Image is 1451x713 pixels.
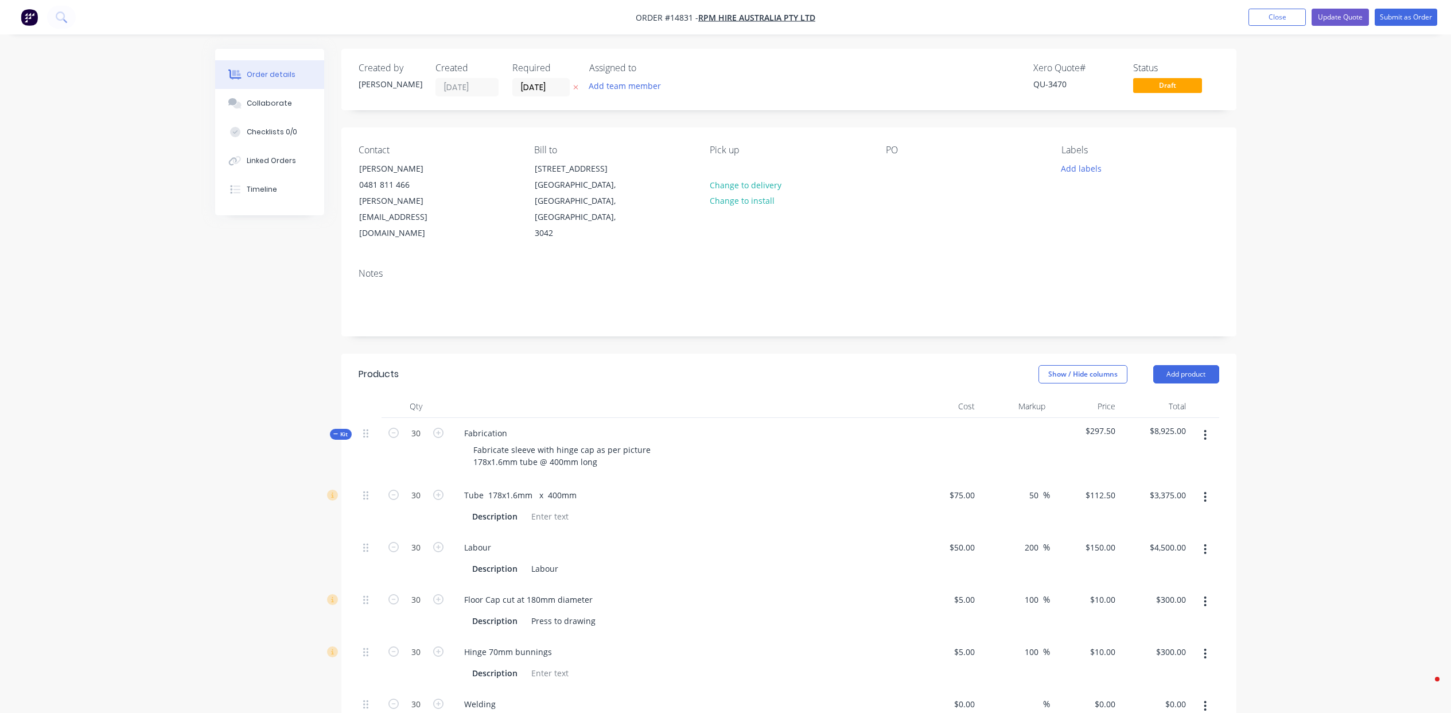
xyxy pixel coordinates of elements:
[886,145,1043,156] div: PO
[1153,365,1219,383] button: Add product
[1038,365,1127,383] button: Show / Hide columns
[330,429,352,440] div: Kit
[1125,425,1186,437] span: $8,925.00
[710,145,867,156] div: Pick up
[1043,541,1050,554] span: %
[535,177,630,241] div: [GEOGRAPHIC_DATA], [GEOGRAPHIC_DATA], [GEOGRAPHIC_DATA], 3042
[512,63,575,73] div: Required
[215,89,324,118] button: Collaborate
[359,78,422,90] div: [PERSON_NAME]
[435,63,499,73] div: Created
[1375,9,1437,26] button: Submit as Order
[1050,395,1121,418] div: Price
[455,644,561,660] div: Hinge 70mm bunnings
[455,591,602,608] div: Floor Cap cut at 180mm diameter
[349,160,464,242] div: [PERSON_NAME]0481 811 466[PERSON_NAME][EMAIL_ADDRESS][DOMAIN_NAME]
[979,395,1050,418] div: Markup
[468,613,522,629] div: Description
[1033,78,1119,90] div: QU-3470
[359,268,1219,279] div: Notes
[534,145,691,156] div: Bill to
[382,395,450,418] div: Qty
[1133,78,1202,92] span: Draft
[455,539,500,556] div: Labour
[215,146,324,175] button: Linked Orders
[525,160,640,242] div: [STREET_ADDRESS][GEOGRAPHIC_DATA], [GEOGRAPHIC_DATA], [GEOGRAPHIC_DATA], 3042
[1043,593,1050,606] span: %
[582,78,667,94] button: Add team member
[464,441,660,470] div: Fabricate sleeve with hinge cap as per picture 178x1.6mm tube @ 400mm long
[1412,674,1440,702] iframe: Intercom live chat
[698,12,815,23] a: RPM Hire Australia Pty Ltd
[636,12,698,23] span: Order #14831 -
[1312,9,1369,26] button: Update Quote
[215,118,324,146] button: Checklists 0/0
[535,161,630,177] div: [STREET_ADDRESS]
[468,560,522,577] div: Description
[703,193,780,208] button: Change to install
[455,696,505,712] div: Welding
[1043,489,1050,502] span: %
[1061,145,1219,156] div: Labels
[468,508,522,525] div: Description
[455,487,586,503] div: Tube 178x1.6mm x 400mm
[359,177,454,193] div: 0481 811 466
[247,69,295,80] div: Order details
[247,156,296,166] div: Linked Orders
[589,78,667,94] button: Add team member
[215,60,324,89] button: Order details
[359,145,516,156] div: Contact
[247,98,292,108] div: Collaborate
[1033,63,1119,73] div: Xero Quote #
[589,63,704,73] div: Assigned to
[527,613,600,629] div: Press to drawing
[247,184,277,195] div: Timeline
[468,665,522,681] div: Description
[359,63,422,73] div: Created by
[1133,63,1219,73] div: Status
[21,9,38,26] img: Factory
[1248,9,1306,26] button: Close
[215,175,324,204] button: Timeline
[359,367,399,381] div: Products
[1055,160,1108,176] button: Add labels
[333,430,348,439] span: Kit
[909,395,980,418] div: Cost
[1043,645,1050,658] span: %
[1043,697,1050,711] span: %
[359,193,454,241] div: [PERSON_NAME][EMAIL_ADDRESS][DOMAIN_NAME]
[1055,425,1116,437] span: $297.50
[247,127,297,137] div: Checklists 0/0
[703,177,787,192] button: Change to delivery
[359,161,454,177] div: [PERSON_NAME]
[527,560,563,577] div: Labour
[455,425,516,441] div: Fabrication
[1120,395,1191,418] div: Total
